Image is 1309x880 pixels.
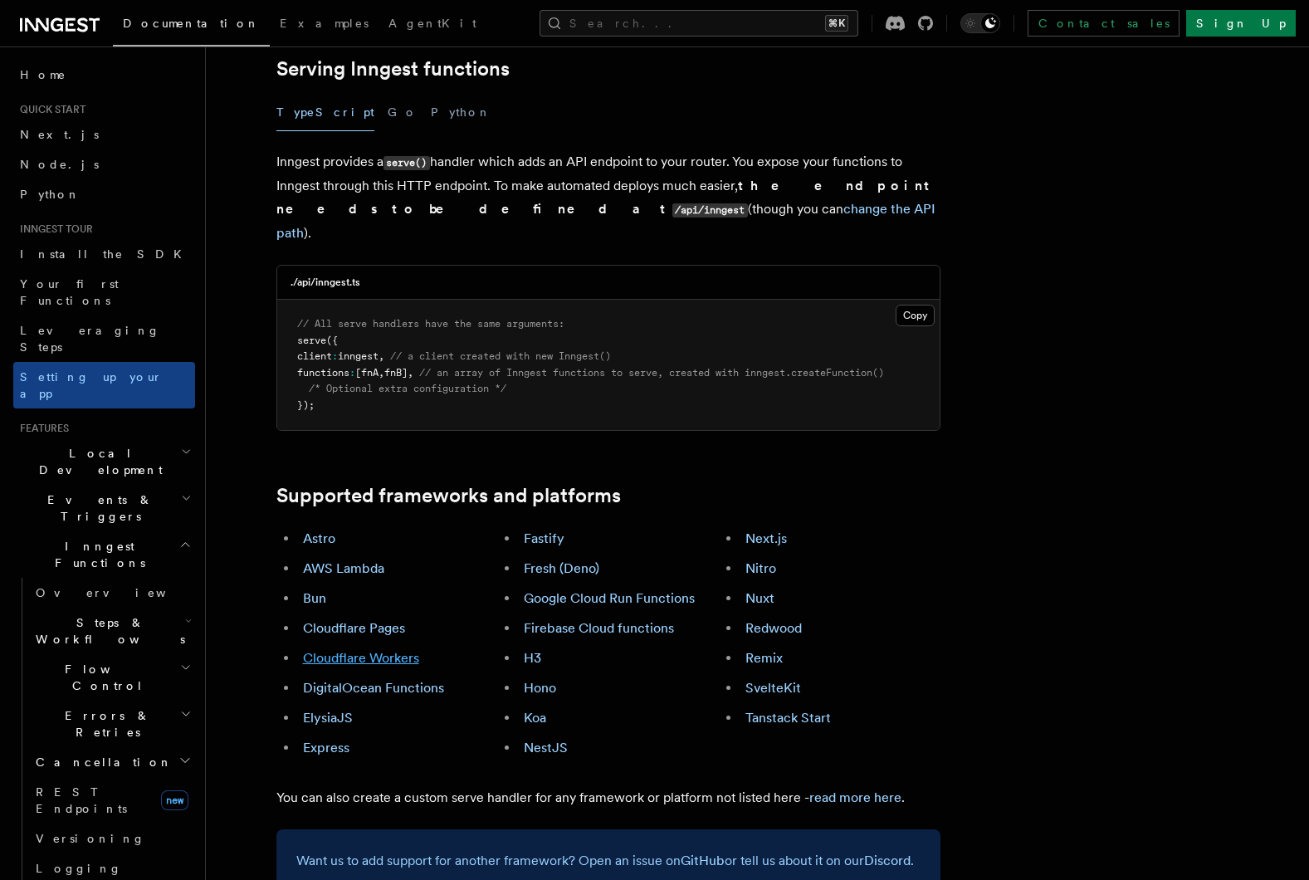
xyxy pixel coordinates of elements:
[276,150,940,245] p: Inngest provides a handler which adds an API endpoint to your router. You expose your functions t...
[291,276,360,289] h3: ./api/inngest.ts
[431,94,491,131] button: Python
[20,247,192,261] span: Install the SDK
[745,650,783,666] a: Remix
[303,560,384,576] a: AWS Lambda
[809,790,901,805] a: read more here
[384,367,408,379] span: fnB]
[379,367,384,379] span: ,
[297,318,564,330] span: // All serve handlers have the same arguments:
[29,754,173,770] span: Cancellation
[123,17,260,30] span: Documentation
[161,790,188,810] span: new
[29,707,180,741] span: Errors & Retries
[20,158,99,171] span: Node.js
[13,315,195,362] a: Leveraging Steps
[326,335,338,346] span: ({
[29,701,195,747] button: Errors & Retries
[20,324,160,354] span: Leveraging Steps
[29,824,195,853] a: Versioning
[29,661,180,694] span: Flow Control
[13,269,195,315] a: Your first Functions
[524,560,599,576] a: Fresh (Deno)
[13,149,195,179] a: Node.js
[29,608,195,654] button: Steps & Workflows
[29,654,195,701] button: Flow Control
[540,10,858,37] button: Search...⌘K
[745,530,787,546] a: Next.js
[1186,10,1296,37] a: Sign Up
[383,156,430,170] code: serve()
[303,620,405,636] a: Cloudflare Pages
[36,832,145,845] span: Versioning
[29,614,185,648] span: Steps & Workflows
[524,620,674,636] a: Firebase Cloud functions
[113,5,270,46] a: Documentation
[13,362,195,408] a: Setting up your app
[297,367,349,379] span: functions
[297,350,332,362] span: client
[390,350,611,362] span: // a client created with new Inngest()
[524,740,568,755] a: NestJS
[303,650,419,666] a: Cloudflare Workers
[270,5,379,45] a: Examples
[681,853,725,868] a: GitHub
[20,188,81,201] span: Python
[524,650,541,666] a: H3
[388,17,476,30] span: AgentKit
[745,560,776,576] a: Nitro
[20,277,119,307] span: Your first Functions
[745,620,802,636] a: Redwood
[296,849,921,873] p: Want us to add support for another framework? Open an issue on or tell us about it on our .
[303,710,353,726] a: ElysiaJS
[297,399,315,411] span: });
[332,350,338,362] span: :
[524,680,556,696] a: Hono
[355,367,379,379] span: [fnA
[13,445,181,478] span: Local Development
[20,128,99,141] span: Next.js
[276,94,374,131] button: TypeScript
[303,590,326,606] a: Bun
[13,538,179,571] span: Inngest Functions
[13,120,195,149] a: Next.js
[524,530,564,546] a: Fastify
[672,203,748,218] code: /api/inngest
[13,60,195,90] a: Home
[36,586,207,599] span: Overview
[297,335,326,346] span: serve
[745,590,774,606] a: Nuxt
[379,5,486,45] a: AgentKit
[280,17,369,30] span: Examples
[896,305,935,326] button: Copy
[36,785,127,815] span: REST Endpoints
[388,94,418,131] button: Go
[29,578,195,608] a: Overview
[745,680,801,696] a: SvelteKit
[524,710,546,726] a: Koa
[303,740,349,755] a: Express
[29,747,195,777] button: Cancellation
[379,350,384,362] span: ,
[960,13,1000,33] button: Toggle dark mode
[276,484,621,507] a: Supported frameworks and platforms
[349,367,355,379] span: :
[1028,10,1180,37] a: Contact sales
[29,777,195,824] a: REST Endpointsnew
[13,422,69,435] span: Features
[13,485,195,531] button: Events & Triggers
[13,179,195,209] a: Python
[303,680,444,696] a: DigitalOcean Functions
[20,66,66,83] span: Home
[13,491,181,525] span: Events & Triggers
[13,531,195,578] button: Inngest Functions
[309,383,506,394] span: /* Optional extra configuration */
[13,438,195,485] button: Local Development
[276,786,940,809] p: You can also create a custom serve handler for any framework or platform not listed here - .
[13,222,93,236] span: Inngest tour
[36,862,122,875] span: Logging
[338,350,379,362] span: inngest
[20,370,163,400] span: Setting up your app
[408,367,413,379] span: ,
[745,710,831,726] a: Tanstack Start
[825,15,848,32] kbd: ⌘K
